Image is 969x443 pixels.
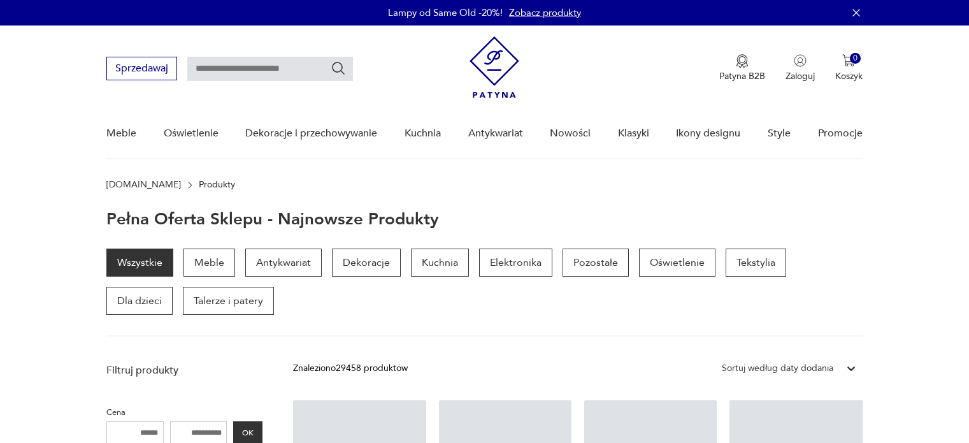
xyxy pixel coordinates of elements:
[332,249,401,277] a: Dekoracje
[676,109,740,158] a: Ikony designu
[183,249,235,277] a: Meble
[405,109,441,158] a: Kuchnia
[245,109,377,158] a: Dekoracje i przechowywanie
[835,70,863,82] p: Koszyk
[106,287,173,315] a: Dla dzieci
[719,70,765,82] p: Patyna B2B
[794,54,807,67] img: Ikonka użytkownika
[468,109,523,158] a: Antykwariat
[106,180,181,190] a: [DOMAIN_NAME]
[106,109,136,158] a: Meble
[639,249,715,277] a: Oświetlenie
[164,109,219,158] a: Oświetlenie
[509,6,581,19] a: Zobacz produkty
[850,53,861,64] div: 0
[106,65,177,74] a: Sprzedawaj
[842,54,855,67] img: Ikona koszyka
[106,249,173,277] a: Wszystkie
[106,57,177,80] button: Sprzedawaj
[388,6,503,19] p: Lampy od Same Old -20%!
[106,210,439,228] h1: Pełna oferta sklepu - najnowsze produkty
[719,54,765,82] a: Ikona medaluPatyna B2B
[479,249,552,277] a: Elektronika
[199,180,235,190] p: Produkty
[183,287,274,315] a: Talerze i patery
[563,249,629,277] a: Pozostałe
[726,249,786,277] a: Tekstylia
[411,249,469,277] a: Kuchnia
[106,405,262,419] p: Cena
[736,54,749,68] img: Ikona medalu
[786,70,815,82] p: Zaloguj
[293,361,408,375] div: Znaleziono 29458 produktów
[786,54,815,82] button: Zaloguj
[719,54,765,82] button: Patyna B2B
[618,109,649,158] a: Klasyki
[835,54,863,82] button: 0Koszyk
[818,109,863,158] a: Promocje
[106,363,262,377] p: Filtruj produkty
[550,109,591,158] a: Nowości
[245,249,322,277] a: Antykwariat
[470,36,519,98] img: Patyna - sklep z meblami i dekoracjami vintage
[768,109,791,158] a: Style
[331,61,346,76] button: Szukaj
[722,361,833,375] div: Sortuj według daty dodania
